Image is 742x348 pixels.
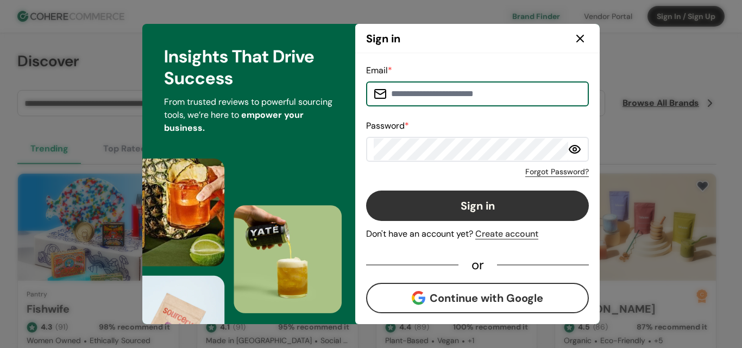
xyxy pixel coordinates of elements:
h2: Sign in [366,30,400,47]
label: Password [366,120,409,131]
p: From trusted reviews to powerful sourcing tools, we’re here to [164,96,334,135]
button: Continue with Google [366,283,589,313]
label: Email [366,65,392,76]
button: Sign in [366,191,589,221]
h3: Insights That Drive Success [164,46,334,89]
div: or [458,260,497,270]
div: Don't have an account yet? [366,227,589,241]
a: Forgot Password? [525,166,589,178]
div: Create account [475,227,538,241]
